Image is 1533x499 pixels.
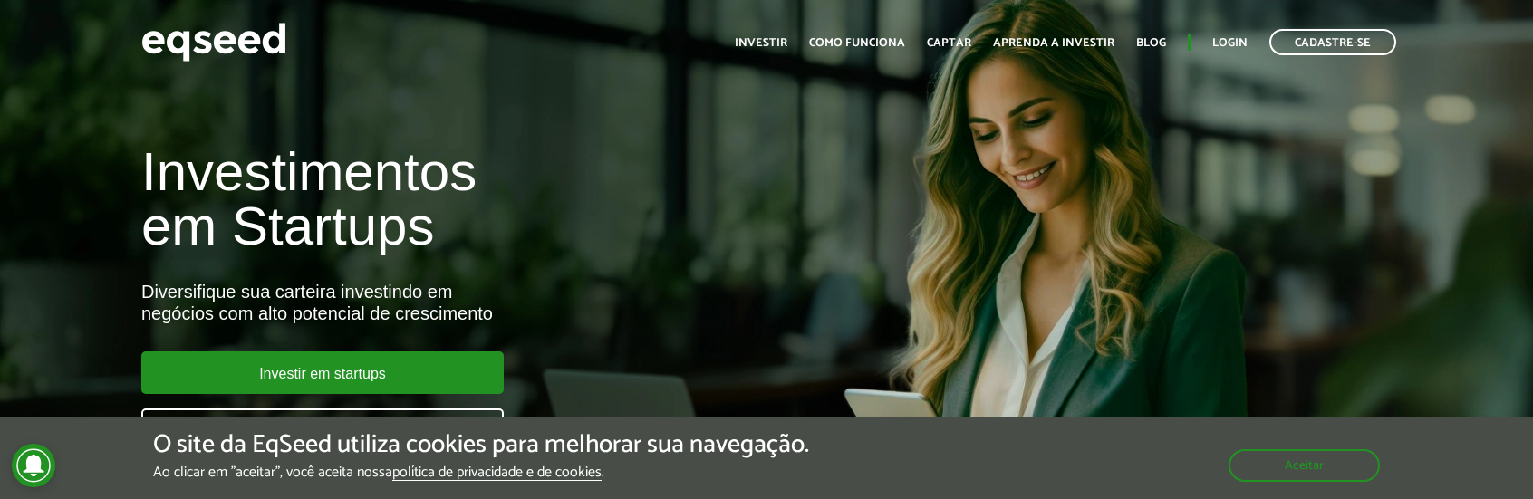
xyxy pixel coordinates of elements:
a: Blog [1136,37,1166,49]
a: Investir [735,37,787,49]
a: Investir em startups [141,351,504,394]
a: Aprenda a investir [993,37,1114,49]
h5: O site da EqSeed utiliza cookies para melhorar sua navegação. [153,431,809,459]
a: Captar [927,37,971,49]
a: Como funciona [809,37,905,49]
a: Captar investimentos [141,408,504,451]
div: Diversifique sua carteira investindo em negócios com alto potencial de crescimento [141,281,881,324]
a: Cadastre-se [1269,29,1396,55]
img: EqSeed [141,18,286,66]
button: Aceitar [1229,449,1380,482]
a: Login [1212,37,1248,49]
p: Ao clicar em "aceitar", você aceita nossa . [153,464,809,481]
h1: Investimentos em Startups [141,145,881,254]
a: política de privacidade e de cookies [392,465,602,481]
